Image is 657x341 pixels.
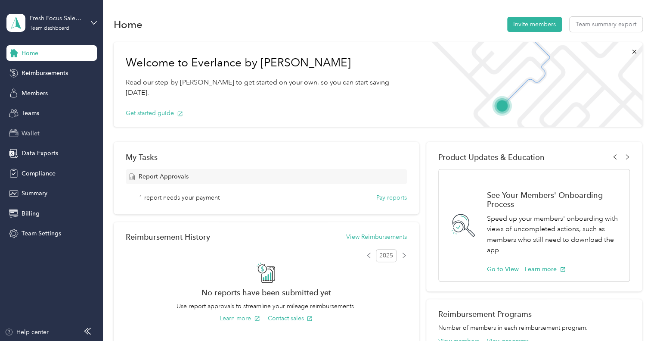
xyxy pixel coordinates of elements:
span: Wallet [22,129,40,138]
span: Compliance [22,169,56,178]
p: Number of members in each reimbursement program. [438,323,630,332]
button: Contact sales [267,314,313,323]
button: Go to View [487,265,519,274]
h1: See Your Members' Onboarding Process [487,191,620,209]
h2: No reports have been submitted yet [126,288,407,297]
iframe: Everlance-gr Chat Button Frame [609,293,657,341]
img: Welcome to everlance [423,42,642,127]
button: Learn more [220,314,260,323]
span: Billing [22,209,40,218]
span: Teams [22,109,39,118]
div: Fresh Focus Sales & Marketing [30,14,84,23]
button: Pay reports [376,193,407,202]
button: Help center [5,328,49,337]
span: 2025 [376,249,397,262]
h1: Home [114,20,143,29]
div: Team dashboard [30,26,69,31]
span: Summary [22,189,47,198]
h1: Welcome to Everlance by [PERSON_NAME] [126,56,412,70]
p: Read our step-by-[PERSON_NAME] to get started on your own, so you can start saving [DATE]. [126,77,412,98]
span: Reimbursements [22,69,68,78]
span: Product Updates & Education [438,153,545,162]
span: Data Exports [22,149,58,158]
span: Team Settings [22,229,61,238]
button: Learn more [525,265,566,274]
h2: Reimbursement Programs [438,310,630,319]
button: Invite members [507,17,562,32]
p: Use report approvals to streamline your mileage reimbursements. [126,302,407,311]
span: 1 report needs your payment [139,193,220,202]
button: Get started guide [126,109,183,118]
p: Speed up your members' onboarding with views of uncompleted actions, such as members who still ne... [487,213,620,256]
button: Team summary export [570,17,642,32]
span: Report Approvals [139,172,189,181]
button: View Reimbursements [346,232,407,241]
div: My Tasks [126,153,407,162]
span: Members [22,89,48,98]
span: Home [22,49,38,58]
h2: Reimbursement History [126,232,210,241]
